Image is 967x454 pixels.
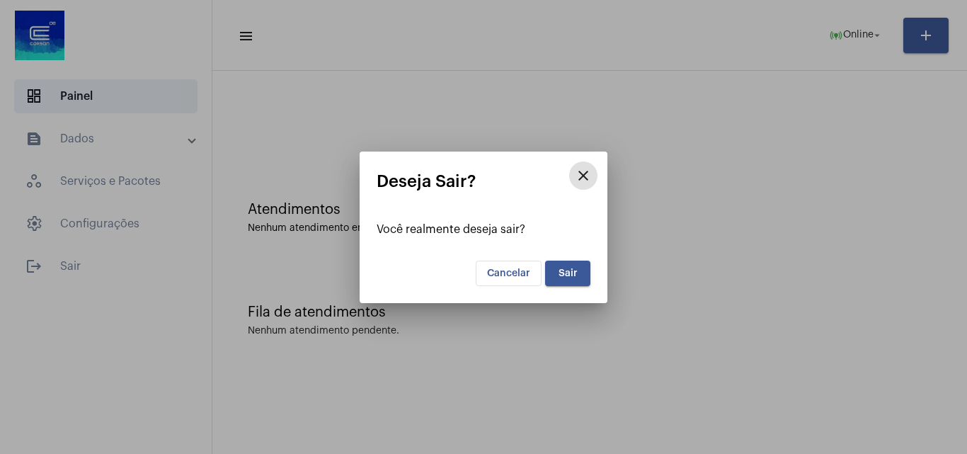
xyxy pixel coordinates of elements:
[476,261,542,286] button: Cancelar
[377,223,590,236] div: Você realmente deseja sair?
[575,167,592,184] mat-icon: close
[377,172,590,191] mat-card-title: Deseja Sair?
[545,261,590,286] button: Sair
[559,268,578,278] span: Sair
[487,268,530,278] span: Cancelar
